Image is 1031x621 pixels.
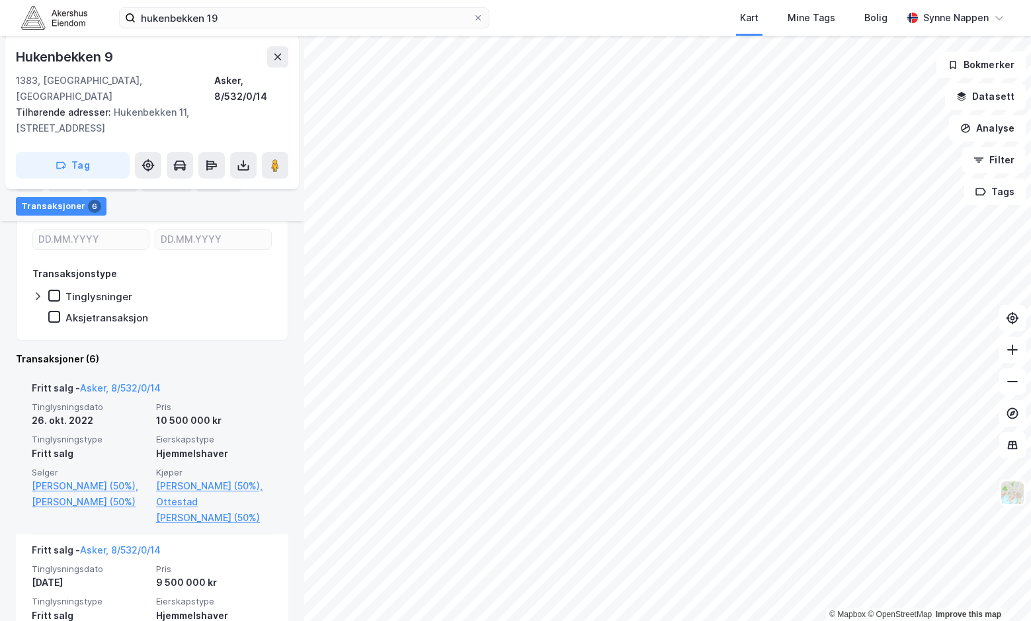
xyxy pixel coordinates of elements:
button: Tags [964,179,1026,205]
a: Improve this map [936,610,1001,619]
span: Tilhørende adresser: [16,106,114,118]
div: 1383, [GEOGRAPHIC_DATA], [GEOGRAPHIC_DATA] [16,73,214,104]
span: Pris [156,401,272,413]
img: akershus-eiendom-logo.9091f326c980b4bce74ccdd9f866810c.svg [21,6,87,29]
span: Tinglysningsdato [32,401,148,413]
button: Filter [962,147,1026,173]
div: 10 500 000 kr [156,413,272,429]
div: Synne Nappen [923,10,989,26]
span: Selger [32,467,148,478]
a: OpenStreetMap [868,610,932,619]
iframe: Chat Widget [965,558,1031,621]
input: DD.MM.YYYY [33,229,149,249]
a: Asker, 8/532/0/14 [80,544,161,556]
div: Kart [740,10,759,26]
div: 6 [88,200,101,213]
div: 26. okt. 2022 [32,413,148,429]
div: Bolig [864,10,887,26]
div: Hukenbekken 11, [STREET_ADDRESS] [16,104,278,136]
span: Kjøper [156,467,272,478]
div: Tinglysninger [65,290,132,303]
a: [PERSON_NAME] (50%) [32,494,148,510]
div: Transaksjoner [16,197,106,216]
div: Fritt salg - [32,542,161,563]
a: [PERSON_NAME] (50%), [156,478,272,494]
div: Mine Tags [788,10,835,26]
a: Mapbox [829,610,866,619]
div: Transaksjonstype [32,266,117,282]
span: Eierskapstype [156,434,272,445]
button: Datasett [945,83,1026,110]
button: Analyse [949,115,1026,142]
input: DD.MM.YYYY [155,229,271,249]
div: Transaksjoner (6) [16,351,288,367]
span: Tinglysningstype [32,596,148,607]
div: Fritt salg - [32,380,161,401]
button: Bokmerker [936,52,1026,78]
input: Søk på adresse, matrikkel, gårdeiere, leietakere eller personer [136,8,473,28]
div: Fritt salg [32,446,148,462]
div: 9 500 000 kr [156,575,272,591]
a: Ottestad [PERSON_NAME] (50%) [156,494,272,526]
span: Tinglysningstype [32,434,148,445]
div: Hjemmelshaver [156,446,272,462]
div: Kontrollprogram for chat [965,558,1031,621]
a: Asker, 8/532/0/14 [80,382,161,393]
span: Eierskapstype [156,596,272,607]
span: Tinglysningsdato [32,563,148,575]
button: Tag [16,152,130,179]
div: Asker, 8/532/0/14 [214,73,288,104]
span: Pris [156,563,272,575]
div: [DATE] [32,575,148,591]
div: Aksjetransaksjon [65,311,148,324]
a: [PERSON_NAME] (50%), [32,478,148,494]
div: Hukenbekken 9 [16,46,115,67]
img: Z [1000,480,1025,505]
